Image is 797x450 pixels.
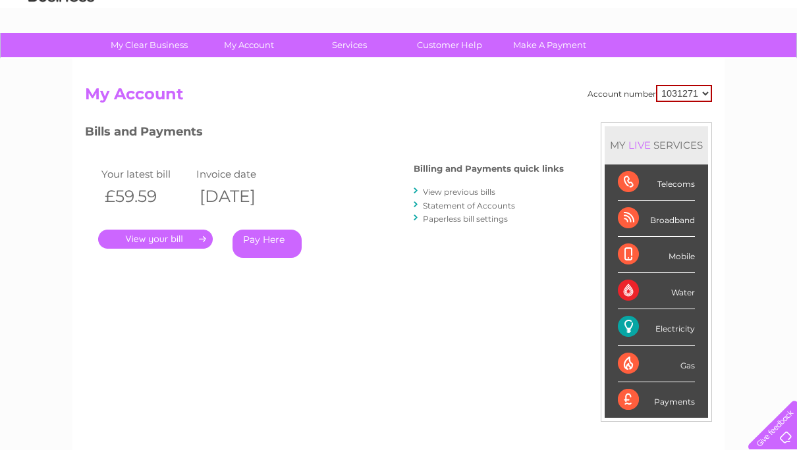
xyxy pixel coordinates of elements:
[295,33,404,57] a: Services
[423,214,508,224] a: Paperless bill settings
[598,56,627,66] a: Energy
[618,346,695,382] div: Gas
[85,85,712,110] h2: My Account
[588,85,712,102] div: Account number
[618,309,695,345] div: Electricity
[618,382,695,418] div: Payments
[618,201,695,237] div: Broadband
[423,201,515,211] a: Statement of Accounts
[28,34,95,74] img: logo.png
[626,139,653,151] div: LIVE
[193,183,288,210] th: [DATE]
[195,33,304,57] a: My Account
[98,183,193,210] th: £59.59
[495,33,604,57] a: Make A Payment
[605,126,708,164] div: MY SERVICES
[682,56,701,66] a: Blog
[98,165,193,183] td: Your latest bill
[635,56,674,66] a: Telecoms
[88,7,711,64] div: Clear Business is a trading name of Verastar Limited (registered in [GEOGRAPHIC_DATA] No. 3667643...
[754,56,784,66] a: Log out
[565,56,590,66] a: Water
[95,33,204,57] a: My Clear Business
[233,230,302,258] a: Pay Here
[98,230,213,249] a: .
[618,237,695,273] div: Mobile
[618,273,695,309] div: Water
[395,33,504,57] a: Customer Help
[85,122,564,145] h3: Bills and Payments
[414,164,564,174] h4: Billing and Payments quick links
[618,164,695,201] div: Telecoms
[549,7,640,23] a: 0333 014 3131
[423,187,495,197] a: View previous bills
[193,165,288,183] td: Invoice date
[709,56,742,66] a: Contact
